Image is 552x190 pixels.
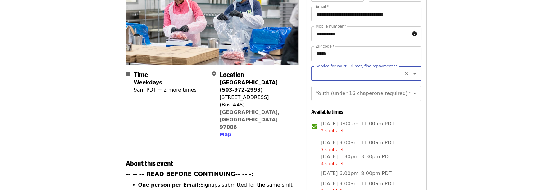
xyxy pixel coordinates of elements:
[316,5,329,8] label: Email
[220,101,294,109] div: (Bus #48)
[410,69,419,78] button: Open
[134,69,148,79] span: Time
[138,182,201,188] strong: One person per Email:
[311,46,421,61] input: ZIP code
[220,79,278,93] strong: [GEOGRAPHIC_DATA] (503-972-2993)
[321,128,345,133] span: 2 spots left
[321,161,345,166] span: 4 spots left
[220,132,231,138] span: Map
[126,71,130,77] i: calendar icon
[321,153,391,167] span: [DATE] 1:30pm–3:30pm PDT
[311,26,409,41] input: Mobile number
[321,120,395,134] span: [DATE] 9:00am–11:00am PDT
[316,64,398,68] label: Service for court, Tri-met, fine repayment?
[412,31,417,37] i: circle-info icon
[220,109,280,130] a: [GEOGRAPHIC_DATA], [GEOGRAPHIC_DATA] 97006
[220,69,244,79] span: Location
[321,147,345,152] span: 7 spots left
[126,171,254,177] strong: -- -- -- READ BEFORE CONTINUING-- -- -:
[220,94,294,101] div: [STREET_ADDRESS]
[220,131,231,138] button: Map
[212,71,216,77] i: map-marker-alt icon
[321,170,391,177] span: [DATE] 6:00pm–8:00pm PDT
[134,79,162,85] strong: Weekdays
[402,69,411,78] button: Clear
[311,107,344,115] span: Available times
[311,7,421,21] input: Email
[316,25,346,28] label: Mobile number
[316,44,334,48] label: ZIP code
[321,139,395,153] span: [DATE] 9:00am–11:00am PDT
[126,157,173,168] span: About this event
[134,86,197,94] div: 9am PDT + 2 more times
[410,89,419,98] button: Open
